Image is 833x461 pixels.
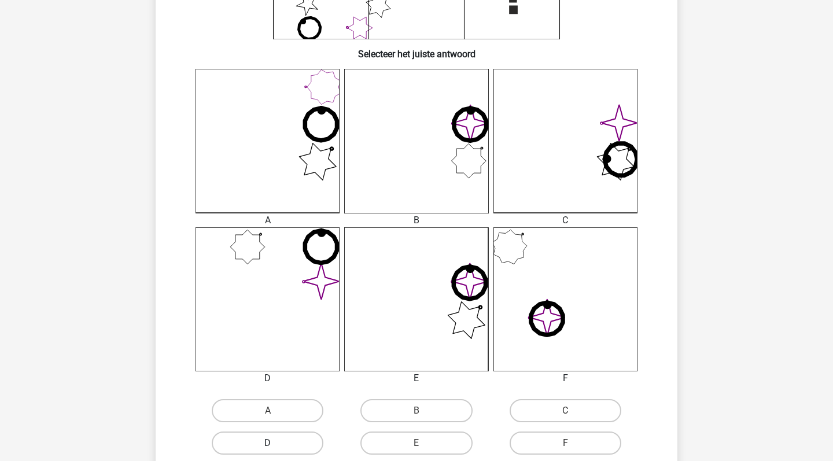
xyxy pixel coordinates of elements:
[336,371,497,385] div: E
[360,399,472,422] label: B
[485,213,646,227] div: C
[510,399,621,422] label: C
[360,432,472,455] label: E
[485,371,646,385] div: F
[187,213,348,227] div: A
[174,39,659,60] h6: Selecteer het juiste antwoord
[336,213,497,227] div: B
[212,432,323,455] label: D
[212,399,323,422] label: A
[510,432,621,455] label: F
[187,371,348,385] div: D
